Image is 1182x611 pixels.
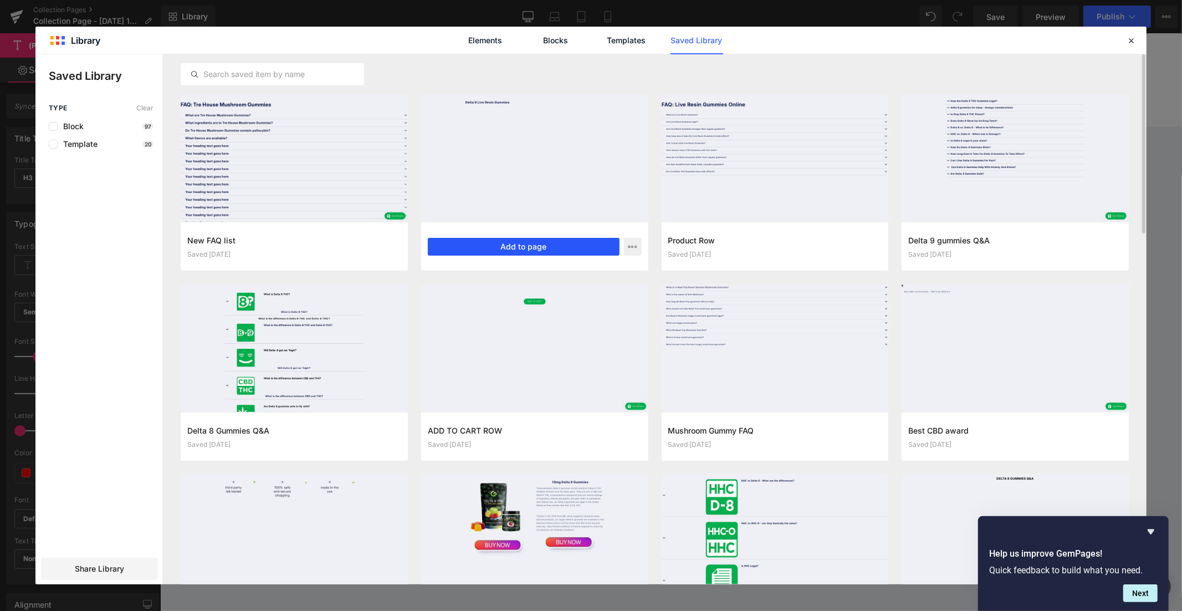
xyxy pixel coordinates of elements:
p: 20 [142,141,153,147]
div: Saved [DATE] [428,441,642,449]
summary: About [509,65,557,89]
summary: Blog [467,65,509,89]
span: Block [58,122,84,131]
div: Saved [DATE] [908,251,1122,258]
button: Add to page [428,238,620,256]
p: Saved Library [49,68,162,84]
a: 50 Shades of Green Mushroom Gummies - Snozzberry [612,434,920,447]
a: Daily Discounts [557,65,637,89]
button: Hide survey [1144,525,1158,538]
summary: Shop [423,65,467,89]
img: 50 Shades of Green Mushroom Gummies - Snozzberry [613,128,919,434]
h3: New FAQ list [187,235,401,246]
span: Daily Discounts [564,72,630,82]
span: About [516,72,541,82]
h3: Product Row [668,235,882,246]
div: Saved [DATE] [668,251,882,258]
button: Add To Cart [721,470,812,497]
input: Search saved item by name [181,68,364,81]
button: Add To Cart [210,470,301,497]
a: Templates [600,27,653,54]
a: Blocks [530,27,582,54]
h3: Mushroom Gummy FAQ [668,425,882,436]
a: Home [385,65,423,89]
p: 97 [142,123,153,130]
span: Blog [474,72,494,82]
a: Elements [459,27,512,54]
div: Help us improve GemPages! [989,525,1158,602]
img: 50 Shades of Green Mushroom Gummies - Mixed Fruit [102,128,408,434]
h3: ADD TO CART ROW [428,425,642,436]
div: Saved [DATE] [187,441,401,449]
p: Quick feedback to build what you need. [989,565,1158,576]
span: Template [58,140,98,149]
h3: Delta 9 gummies Q&A [908,235,1122,246]
h3: Best CBD award [908,425,1122,436]
button: Next question [1123,584,1158,602]
span: Share Library [75,563,124,574]
span: $44.99 [239,454,273,470]
span: Home [392,72,417,82]
span: Shop [431,72,452,82]
img: Injoy Extracts Best CBG CBD Delta 8 thc Online Store [472,16,550,54]
summary: Search [191,22,217,48]
a: Saved Library [671,27,723,54]
h3: Delta 8 Gummies Q&A [187,425,401,436]
div: Saved [DATE] [908,441,1122,449]
span: Type [49,104,68,112]
div: Saved [DATE] [668,441,882,449]
div: Saved [DATE] [187,251,401,258]
span: Clear [136,104,153,112]
h2: Help us improve GemPages! [989,547,1158,561]
span: $44.99 [750,454,784,470]
a: 50 Shades of Green Mushroom Gummies - Mixed Fruit [103,434,408,447]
